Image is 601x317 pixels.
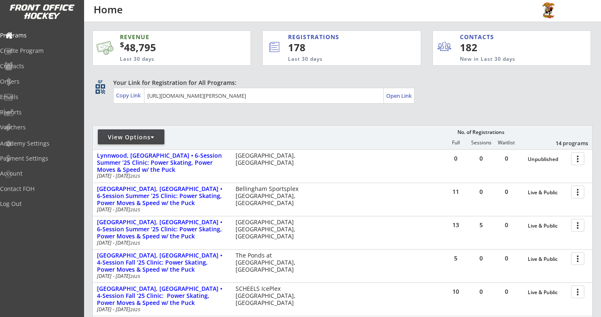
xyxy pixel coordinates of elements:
[97,285,227,306] div: [GEOGRAPHIC_DATA], [GEOGRAPHIC_DATA] • 4-Session Fall ‘25 Clinic: Power Skating, Power Moves & Sp...
[288,33,384,41] div: REGISTRATIONS
[97,186,227,206] div: [GEOGRAPHIC_DATA], [GEOGRAPHIC_DATA] • 6-Session Summer ’25 Clinic: Power Skating, Power Moves & ...
[494,156,519,161] div: 0
[120,40,124,50] sup: $
[469,289,494,295] div: 0
[469,222,494,228] div: 5
[97,173,224,178] div: [DATE] - [DATE]
[443,222,468,228] div: 13
[460,33,498,41] div: CONTACTS
[469,156,494,161] div: 0
[443,255,468,261] div: 5
[97,219,227,240] div: [GEOGRAPHIC_DATA], [GEOGRAPHIC_DATA] • 6-Session Summer ‘25 Clinic: Power Skating, Power Moves & ...
[236,186,301,206] div: Bellingham Sportsplex [GEOGRAPHIC_DATA], [GEOGRAPHIC_DATA]
[130,207,140,213] em: 2025
[571,186,584,198] button: more_vert
[113,79,567,87] div: Your Link for Registration for All Programs:
[571,252,584,265] button: more_vert
[455,129,507,135] div: No. of Registrations
[98,133,164,141] div: View Options
[443,156,468,161] div: 0
[97,307,224,312] div: [DATE] - [DATE]
[571,219,584,232] button: more_vert
[494,255,519,261] div: 0
[94,83,107,95] button: qr_code
[460,40,511,54] div: 182
[95,79,105,84] div: qr
[528,190,567,196] div: Live & Public
[460,56,552,63] div: New in Last 30 days
[288,56,387,63] div: Last 30 days
[443,140,468,146] div: Full
[571,152,584,165] button: more_vert
[386,90,412,102] a: Open Link
[130,240,140,246] em: 2025
[494,222,519,228] div: 0
[236,152,301,166] div: [GEOGRAPHIC_DATA], [GEOGRAPHIC_DATA]
[288,40,393,54] div: 178
[97,207,224,212] div: [DATE] - [DATE]
[120,56,212,63] div: Last 30 days
[443,189,468,195] div: 11
[120,33,212,41] div: REVENUE
[469,140,494,146] div: Sessions
[528,156,567,162] div: Unpublished
[120,40,225,54] div: 48,795
[116,92,142,99] div: Copy Link
[97,252,227,273] div: [GEOGRAPHIC_DATA], [GEOGRAPHIC_DATA] • 4-Session Fall ‘25 Clinic: Power Skating, Power Moves & Sp...
[571,285,584,298] button: more_vert
[236,252,301,273] div: The Ponds at [GEOGRAPHIC_DATA], [GEOGRAPHIC_DATA]
[236,219,301,240] div: [GEOGRAPHIC_DATA] [GEOGRAPHIC_DATA], [GEOGRAPHIC_DATA]
[236,285,301,306] div: SCHEELS IcePlex [GEOGRAPHIC_DATA], [GEOGRAPHIC_DATA]
[494,289,519,295] div: 0
[97,240,224,245] div: [DATE] - [DATE]
[130,307,140,312] em: 2025
[494,140,519,146] div: Waitlist
[130,273,140,279] em: 2025
[386,92,412,99] div: Open Link
[528,290,567,295] div: Live & Public
[469,189,494,195] div: 0
[97,152,227,173] div: Lynnwood, [GEOGRAPHIC_DATA] • 6-Session Summer ’25 Clinic: Power Skating, Power Moves & Speed w/ ...
[528,223,567,229] div: Live & Public
[97,274,224,279] div: [DATE] - [DATE]
[443,289,468,295] div: 10
[130,173,140,179] em: 2025
[528,256,567,262] div: Live & Public
[494,189,519,195] div: 0
[545,139,588,147] div: 14 programs
[469,255,494,261] div: 0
